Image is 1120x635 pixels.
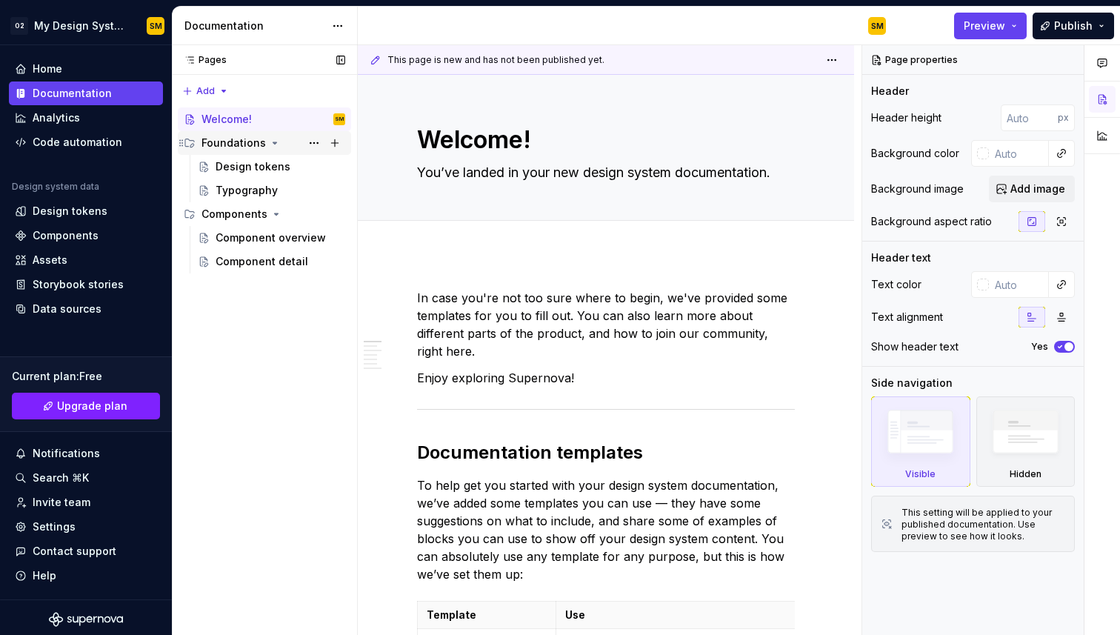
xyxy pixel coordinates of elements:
div: Visible [871,396,970,487]
div: Design tokens [216,159,290,174]
div: Visible [905,468,936,480]
svg: Supernova Logo [49,612,123,627]
div: Components [33,228,99,243]
a: Settings [9,515,163,539]
button: Add [178,81,233,102]
h2: Documentation templates [417,441,795,465]
div: Text alignment [871,310,943,325]
div: This setting will be applied to your published documentation. Use preview to see how it looks. [901,507,1065,542]
div: Analytics [33,110,80,125]
div: Components [178,202,351,226]
div: Foundations [178,131,351,155]
input: Auto [1001,104,1058,131]
div: Pages [178,54,227,66]
span: Add image [1010,182,1065,196]
a: Assets [9,248,163,272]
p: px [1058,112,1069,124]
div: Component overview [216,230,326,245]
input: Auto [989,271,1049,298]
div: SM [871,20,884,32]
button: Help [9,564,163,588]
span: Upgrade plan [57,399,127,413]
div: Assets [33,253,67,267]
span: Publish [1054,19,1093,33]
a: Design tokens [192,155,351,179]
input: Auto [989,140,1049,167]
a: Code automation [9,130,163,154]
div: Component detail [216,254,308,269]
span: Add [196,85,215,97]
div: Header height [871,110,941,125]
div: Search ⌘K [33,471,89,485]
div: Header [871,84,909,99]
div: Code automation [33,135,122,150]
textarea: Welcome! [414,122,792,158]
div: Text color [871,277,921,292]
a: Typography [192,179,351,202]
div: Foundations [201,136,266,150]
div: Header text [871,250,931,265]
div: Invite team [33,495,90,510]
div: Current plan : Free [12,369,160,384]
p: Enjoy exploring Supernova! [417,369,795,387]
button: Contact support [9,539,163,563]
div: Background image [871,182,964,196]
a: Component detail [192,250,351,273]
button: Search ⌘K [9,466,163,490]
label: Yes [1031,341,1048,353]
a: Analytics [9,106,163,130]
div: Page tree [178,107,351,273]
div: Data sources [33,302,101,316]
div: Documentation [33,86,112,101]
div: My Design System [34,19,129,33]
span: Preview [964,19,1005,33]
div: Storybook stories [33,277,124,292]
div: Documentation [184,19,324,33]
div: Background aspect ratio [871,214,992,229]
button: Add image [989,176,1075,202]
button: O2My Design SystemSM [3,10,169,41]
p: In case you're not too sure where to begin, we've provided some templates for you to fill out. Yo... [417,289,795,360]
a: Components [9,224,163,247]
div: Components [201,207,267,222]
button: Upgrade plan [12,393,160,419]
div: Typography [216,183,278,198]
a: Invite team [9,491,163,514]
div: Design system data [12,181,99,193]
a: Component overview [192,226,351,250]
div: Help [33,568,56,583]
p: Template [427,608,547,622]
div: Hidden [1010,468,1041,480]
div: O2 [10,17,28,35]
a: Design tokens [9,199,163,223]
p: Use [565,608,940,622]
div: Contact support [33,544,116,559]
div: Design tokens [33,204,107,219]
a: Welcome!SM [178,107,351,131]
div: Hidden [976,396,1076,487]
a: Documentation [9,82,163,105]
a: Storybook stories [9,273,163,296]
div: Side navigation [871,376,953,390]
div: Background color [871,146,959,161]
div: Notifications [33,446,100,461]
span: This page is new and has not been published yet. [387,54,604,66]
button: Notifications [9,442,163,465]
button: Publish [1033,13,1114,39]
textarea: You’ve landed in your new design system documentation. [414,161,792,184]
p: To help get you started with your design system documentation, we’ve added some templates you can... [417,476,795,583]
button: Preview [954,13,1027,39]
div: Home [33,61,62,76]
div: SM [150,20,162,32]
div: SM [335,112,344,127]
a: Data sources [9,297,163,321]
div: Welcome! [201,112,252,127]
a: Home [9,57,163,81]
div: Show header text [871,339,959,354]
div: Settings [33,519,76,534]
